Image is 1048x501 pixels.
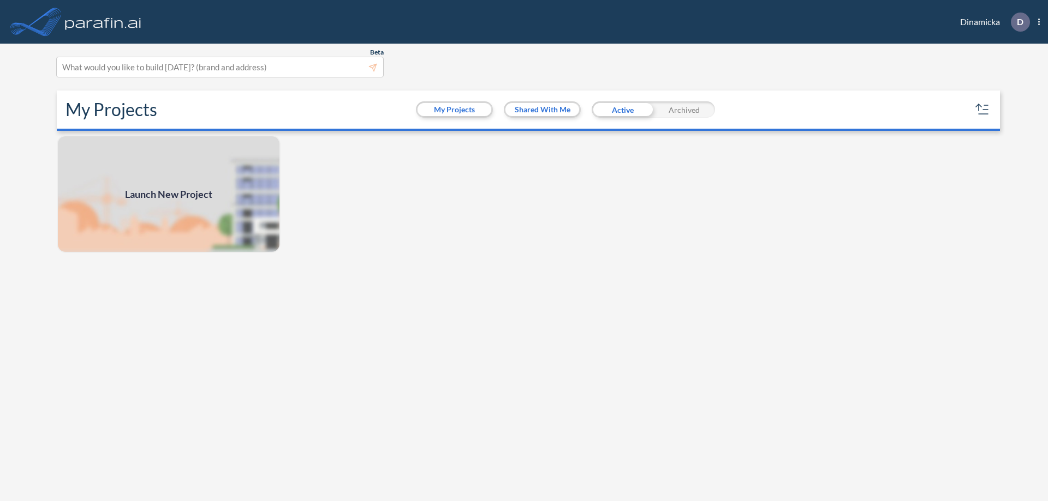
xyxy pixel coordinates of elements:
[57,135,281,253] img: add
[1017,17,1023,27] p: D
[944,13,1040,32] div: Dinamicka
[974,101,991,118] button: sort
[125,187,212,202] span: Launch New Project
[592,101,653,118] div: Active
[65,99,157,120] h2: My Projects
[505,103,579,116] button: Shared With Me
[418,103,491,116] button: My Projects
[653,101,715,118] div: Archived
[370,48,384,57] span: Beta
[63,11,144,33] img: logo
[57,135,281,253] a: Launch New Project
